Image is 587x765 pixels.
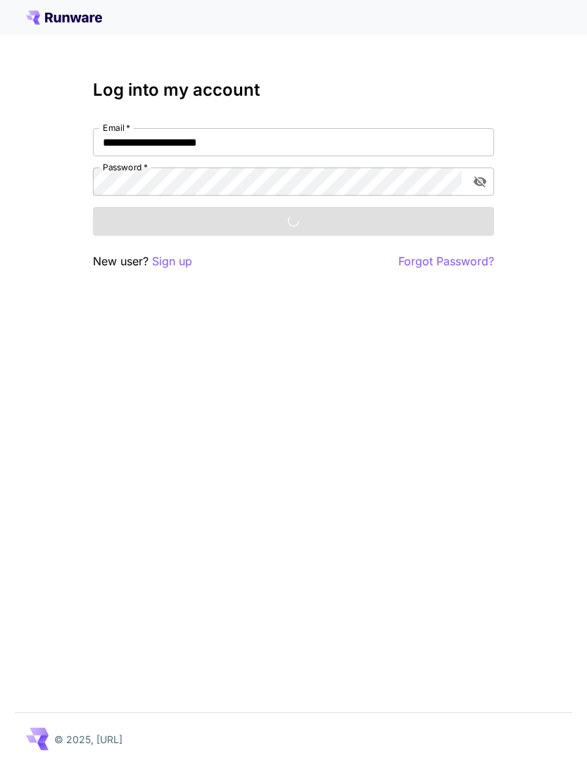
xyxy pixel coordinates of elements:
label: Password [103,161,148,173]
button: toggle password visibility [467,169,493,194]
p: New user? [93,253,192,270]
h3: Log into my account [93,80,494,100]
p: © 2025, [URL] [54,732,122,747]
button: Sign up [152,253,192,270]
button: Forgot Password? [398,253,494,270]
label: Email [103,122,130,134]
